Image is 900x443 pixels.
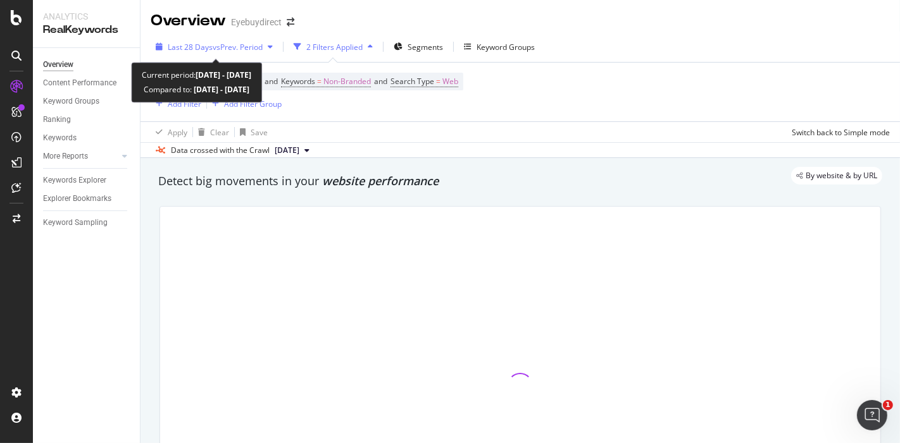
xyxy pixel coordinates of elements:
a: Explorer Bookmarks [43,192,131,205]
div: Keyword Groups [477,42,535,52]
div: Eyebuydirect [231,16,282,28]
a: Keywords Explorer [43,174,131,187]
span: Segments [408,42,443,52]
div: Save [251,127,268,138]
div: Explorer Bookmarks [43,192,111,205]
a: Overview [43,58,131,71]
div: Add Filter [168,99,201,109]
button: Switch back to Simple mode [787,122,890,142]
a: Content Performance [43,76,131,90]
a: Keywords [43,131,131,145]
button: [DATE] [270,143,315,158]
div: Compared to: [144,83,249,97]
div: arrow-right-arrow-left [287,18,294,27]
div: Keyword Sampling [43,216,108,229]
div: Clear [210,127,229,138]
button: Keyword Groups [459,37,540,57]
span: = [436,76,441,87]
a: Ranking [43,113,131,126]
button: Save [235,122,268,142]
div: Switch back to Simple mode [792,127,890,138]
span: and [374,76,387,87]
span: Non-Branded [323,73,371,90]
div: Keywords [43,131,77,145]
div: Add Filter Group [224,99,282,109]
button: Add Filter Group [207,96,282,111]
button: Apply [151,122,187,142]
div: Apply [168,127,187,138]
a: More Reports [43,150,118,163]
button: Segments [389,37,448,57]
div: 2 Filters Applied [306,42,363,52]
div: Overview [151,10,226,32]
div: Keywords Explorer [43,174,106,187]
span: 2025 Aug. 31st [275,145,299,156]
span: By website & by URL [806,172,877,179]
button: Clear [193,122,229,142]
span: vs Prev. Period [213,42,263,52]
iframe: Intercom live chat [857,400,887,430]
a: Keyword Groups [43,95,131,108]
a: Keyword Sampling [43,216,131,229]
span: Keywords [281,76,315,87]
div: Overview [43,58,73,71]
span: Last 28 Days [168,42,213,52]
button: Add Filter [151,96,201,111]
div: Content Performance [43,76,116,90]
div: Keyword Groups [43,95,99,108]
span: = [317,76,322,87]
button: Last 28 DaysvsPrev. Period [151,37,278,57]
div: Data crossed with the Crawl [171,145,270,156]
button: 2 Filters Applied [289,37,378,57]
span: 1 [883,400,893,410]
b: [DATE] - [DATE] [192,85,249,95]
div: Current period: [142,68,251,83]
span: Search Type [391,76,434,87]
div: Analytics [43,10,130,23]
div: legacy label [791,167,882,185]
div: RealKeywords [43,23,130,37]
b: [DATE] - [DATE] [196,70,251,81]
span: and [265,76,278,87]
div: More Reports [43,150,88,163]
div: Ranking [43,113,71,126]
span: Web [442,73,458,90]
